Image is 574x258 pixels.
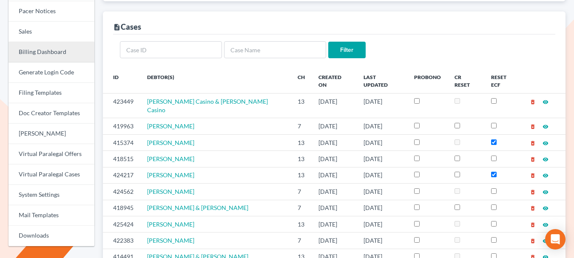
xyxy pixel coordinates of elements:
td: 418515 [103,151,140,167]
td: [DATE] [312,216,357,232]
a: [PERSON_NAME] [147,122,194,130]
a: visibility [543,98,548,105]
i: visibility [543,238,548,244]
td: [DATE] [312,151,357,167]
i: delete_forever [530,238,536,244]
i: delete_forever [530,140,536,146]
i: delete_forever [530,173,536,179]
i: delete_forever [530,124,536,130]
th: Last Updated [357,69,407,94]
td: [DATE] [312,167,357,183]
th: ID [103,69,140,94]
th: Ch [291,69,312,94]
div: Cases [113,22,141,32]
a: Doc Creator Templates [9,103,94,124]
a: visibility [543,139,548,146]
a: delete_forever [530,122,536,130]
a: delete_forever [530,237,536,244]
a: [PERSON_NAME] [147,188,194,195]
input: Case ID [120,41,222,58]
td: [DATE] [312,134,357,150]
a: [PERSON_NAME] [147,139,194,146]
i: visibility [543,124,548,130]
td: 7 [291,118,312,134]
a: visibility [543,237,548,244]
td: 13 [291,134,312,150]
a: Filing Templates [9,83,94,103]
a: delete_forever [530,171,536,179]
a: delete_forever [530,98,536,105]
a: Virtual Paralegal Offers [9,144,94,164]
td: [DATE] [312,200,357,216]
th: Debtor(s) [140,69,291,94]
a: [PERSON_NAME] [147,221,194,228]
td: 424217 [103,167,140,183]
td: 423449 [103,94,140,118]
a: Pacer Notices [9,1,94,22]
td: [DATE] [357,232,407,249]
a: visibility [543,204,548,211]
td: 13 [291,94,312,118]
a: Mail Templates [9,205,94,226]
td: 13 [291,151,312,167]
td: [DATE] [357,216,407,232]
i: delete_forever [530,189,536,195]
a: Billing Dashboard [9,42,94,62]
a: [PERSON_NAME] & [PERSON_NAME] [147,204,248,211]
td: 415374 [103,134,140,150]
i: delete_forever [530,99,536,105]
i: visibility [543,156,548,162]
a: [PERSON_NAME] [147,237,194,244]
td: 425424 [103,216,140,232]
a: [PERSON_NAME] [147,155,194,162]
a: System Settings [9,185,94,205]
td: [DATE] [357,134,407,150]
i: visibility [543,140,548,146]
a: delete_forever [530,139,536,146]
a: Generate Login Code [9,62,94,83]
td: 13 [291,216,312,232]
a: visibility [543,155,548,162]
a: Virtual Paralegal Cases [9,164,94,185]
th: CR Reset [448,69,484,94]
td: [DATE] [312,184,357,200]
a: visibility [543,171,548,179]
a: [PERSON_NAME] Casino & [PERSON_NAME] Casino [147,98,268,113]
td: [DATE] [312,118,357,134]
th: ProBono [407,69,448,94]
input: Filter [328,42,366,59]
i: delete_forever [530,205,536,211]
td: 424562 [103,184,140,200]
div: Open Intercom Messenger [545,229,565,249]
td: 7 [291,200,312,216]
td: 7 [291,232,312,249]
i: visibility [543,205,548,211]
th: Created On [312,69,357,94]
td: 13 [291,167,312,183]
td: [DATE] [357,151,407,167]
td: [DATE] [357,118,407,134]
td: 419963 [103,118,140,134]
td: 422383 [103,232,140,249]
th: Reset ECF [484,69,523,94]
a: [PERSON_NAME] [147,171,194,179]
a: visibility [543,188,548,195]
td: 7 [291,184,312,200]
a: delete_forever [530,204,536,211]
a: visibility [543,221,548,228]
i: visibility [543,222,548,228]
i: description [113,23,121,31]
a: delete_forever [530,155,536,162]
a: delete_forever [530,221,536,228]
td: [DATE] [357,167,407,183]
td: 418945 [103,200,140,216]
td: [DATE] [357,184,407,200]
